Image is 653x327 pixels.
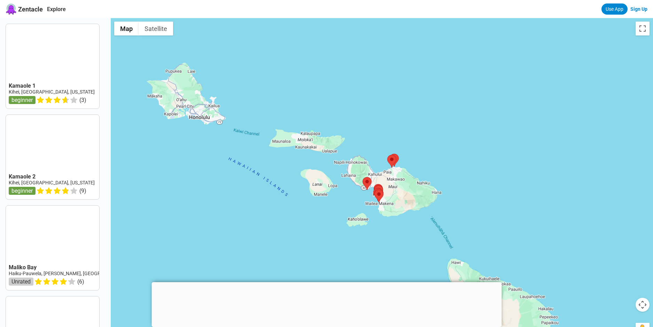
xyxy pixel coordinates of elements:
a: Use App [601,3,628,15]
button: Map camera controls [636,298,650,312]
a: Zentacle logoZentacle [6,3,43,15]
iframe: Advertisement [151,282,502,325]
img: Zentacle logo [6,3,17,15]
button: Show satellite imagery [139,22,173,35]
a: Sign Up [630,6,647,12]
span: Zentacle [18,6,43,13]
button: Toggle fullscreen view [636,22,650,35]
button: Show street map [114,22,139,35]
a: Haiku-Pauwela, [PERSON_NAME], [GEOGRAPHIC_DATA] [9,271,130,276]
a: Explore [47,6,66,13]
a: Kihei, [GEOGRAPHIC_DATA], [US_STATE] [9,180,95,185]
a: Kihei, [GEOGRAPHIC_DATA], [US_STATE] [9,89,95,95]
